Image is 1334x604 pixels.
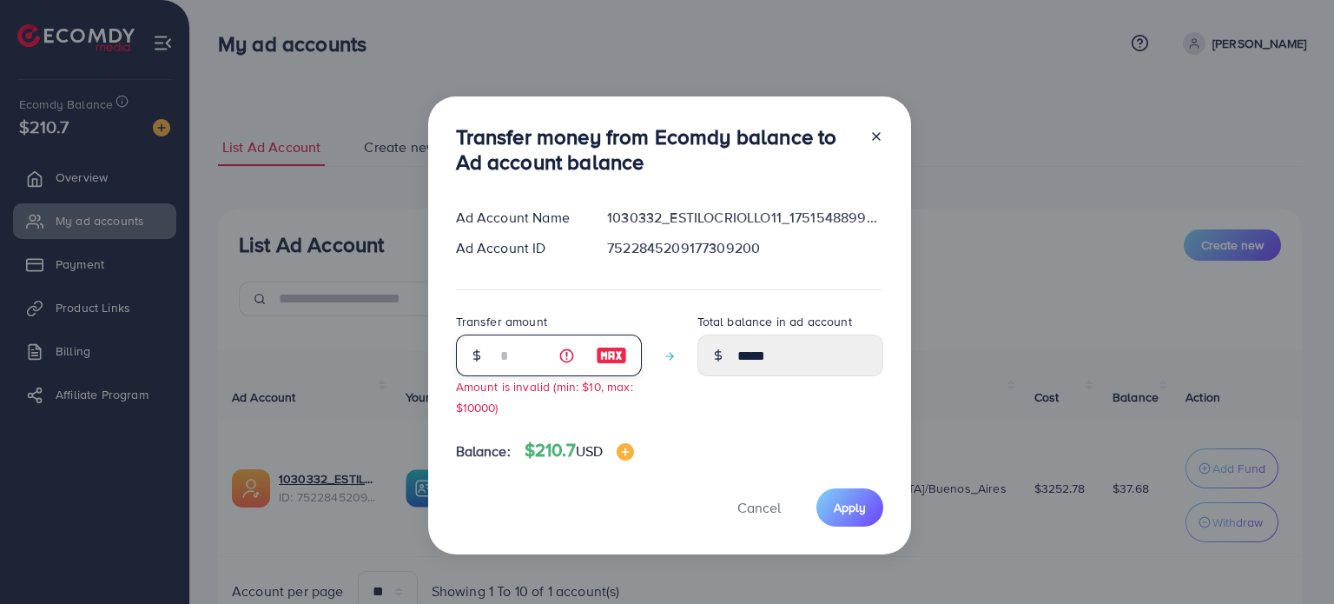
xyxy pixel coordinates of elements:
img: image [617,443,634,461]
iframe: Chat [1260,526,1321,591]
div: 7522845209177309200 [593,238,896,258]
img: image [596,345,627,366]
h4: $210.7 [525,440,634,461]
button: Cancel [716,488,802,526]
label: Transfer amount [456,313,547,330]
span: Apply [834,499,866,516]
h3: Transfer money from Ecomdy balance to Ad account balance [456,124,855,175]
label: Total balance in ad account [697,313,852,330]
div: Ad Account Name [442,208,594,228]
span: USD [576,441,603,461]
small: Amount is invalid (min: $10, max: $10000) [456,378,633,415]
span: Cancel [737,498,781,517]
button: Apply [816,488,883,526]
div: Ad Account ID [442,238,594,258]
span: Balance: [456,441,511,461]
div: 1030332_ESTILOCRIOLLO11_1751548899317 [593,208,896,228]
